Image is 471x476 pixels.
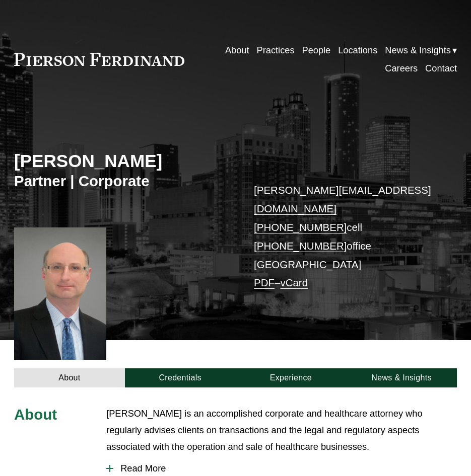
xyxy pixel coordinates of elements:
a: PDF [254,277,275,288]
span: Read More [113,463,457,474]
a: Locations [338,41,377,59]
a: vCard [280,277,308,288]
a: Practices [257,41,295,59]
a: folder dropdown [385,41,457,59]
a: About [14,368,125,387]
p: cell office [GEOGRAPHIC_DATA] – [254,181,438,292]
a: People [302,41,330,59]
a: [PHONE_NUMBER] [254,240,347,252]
a: Careers [385,59,418,77]
a: [PHONE_NUMBER] [254,221,347,233]
a: News & Insights [346,368,457,387]
a: Contact [425,59,457,77]
h3: Partner | Corporate [14,172,235,190]
a: [PERSON_NAME][EMAIL_ADDRESS][DOMAIN_NAME] [254,184,431,214]
a: About [225,41,249,59]
h2: [PERSON_NAME] [14,150,235,172]
a: Credentials [125,368,236,387]
span: About [14,406,57,423]
p: [PERSON_NAME] is an accomplished corporate and healthcare attorney who regularly advises clients ... [106,406,457,455]
span: News & Insights [385,42,451,59]
a: Experience [235,368,346,387]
